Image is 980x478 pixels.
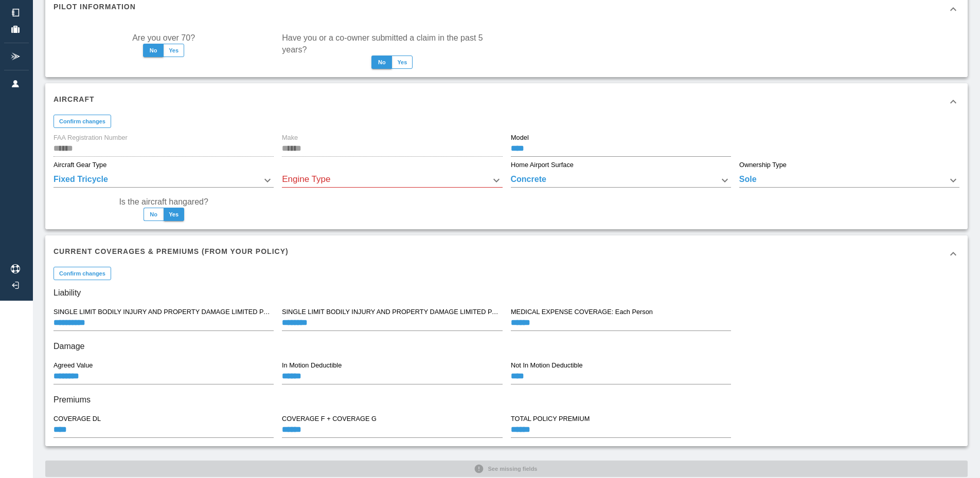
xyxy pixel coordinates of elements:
label: Ownership Type [739,160,787,170]
label: Make [282,133,298,142]
div: Aircraft [45,83,968,120]
h6: Aircraft [54,94,95,105]
button: Yes [164,208,184,221]
button: Yes [391,56,413,69]
button: Confirm changes [54,115,111,128]
label: Is the aircraft hangared? [119,196,208,208]
label: Agreed Value [54,361,93,370]
label: Are you over 70? [132,32,195,44]
div: Fixed Tricycle [54,173,274,188]
button: No [143,44,164,57]
button: Yes [163,44,184,57]
h6: Current Coverages & Premiums (from your policy) [54,246,289,257]
h6: Damage [54,339,959,354]
label: SINGLE LIMIT BODILY INJURY AND PROPERTY DAMAGE LIMITED PASSENGER COVERAGE: Each Person [282,307,502,317]
label: FAA Registration Number [54,133,128,142]
h6: Pilot Information [54,1,136,12]
h6: Liability [54,286,959,300]
div: Concrete [511,173,731,188]
button: No [144,208,164,221]
button: No [371,56,392,69]
label: SINGLE LIMIT BODILY INJURY AND PROPERTY DAMAGE LIMITED PASSENGER COVERAGE: Each Occurrence [54,307,273,317]
label: In Motion Deductible [282,361,342,370]
label: TOTAL POLICY PREMIUM [511,414,590,424]
h6: Premiums [54,393,959,407]
label: Home Airport Surface [511,160,574,170]
label: Not In Motion Deductible [511,361,583,370]
button: Confirm changes [54,267,111,280]
label: Model [511,133,529,142]
label: COVERAGE F + COVERAGE G [282,414,377,424]
label: MEDICAL EXPENSE COVERAGE: Each Person [511,307,653,317]
div: Sole [739,173,959,188]
label: Aircraft Gear Type [54,160,106,170]
label: Have you or a co-owner submitted a claim in the past 5 years? [282,32,502,56]
div: Current Coverages & Premiums (from your policy) [45,235,968,272]
label: COVERAGE DL [54,414,101,424]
